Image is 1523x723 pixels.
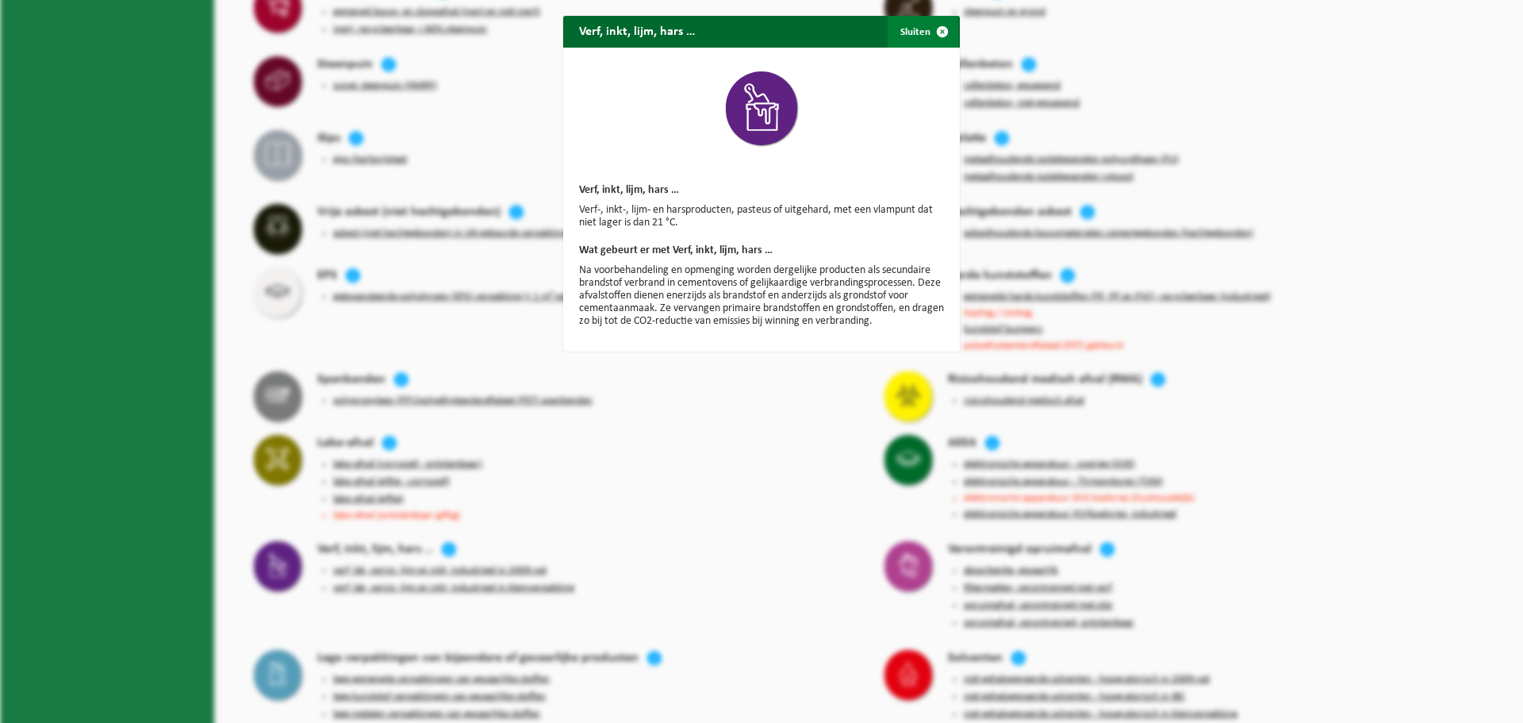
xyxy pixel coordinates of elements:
[563,16,711,46] h2: Verf, inkt, lijm, hars …
[888,16,958,48] button: Sluiten
[579,185,944,196] h3: Verf, inkt, lijm, hars …
[579,245,944,256] h3: Wat gebeurt er met Verf, inkt, lijm, hars …
[579,204,944,229] p: Verf-, inkt-, lijm- en harsproducten, pasteus of uitgehard, met een vlampunt dat niet lager is da...
[579,264,944,328] p: Na voorbehandeling en opmenging worden dergelijke producten als secundaire brandstof verbrand in ...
